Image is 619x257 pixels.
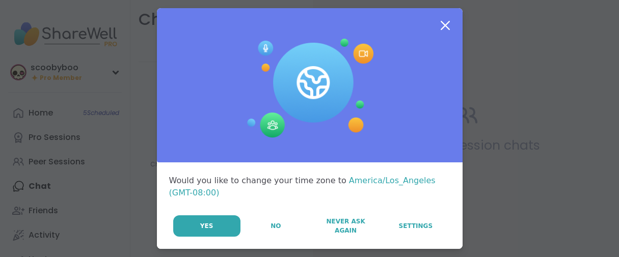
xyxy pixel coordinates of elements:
span: No [271,221,281,231]
button: Never Ask Again [311,215,380,237]
span: Never Ask Again [316,217,375,235]
span: America/Los_Angeles (GMT-08:00) [169,176,436,197]
img: Session Experience [246,39,373,138]
a: Settings [381,215,450,237]
button: No [241,215,310,237]
div: Would you like to change your time zone to [169,175,450,199]
span: Settings [399,221,433,231]
button: Yes [173,215,240,237]
span: Yes [200,221,213,231]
